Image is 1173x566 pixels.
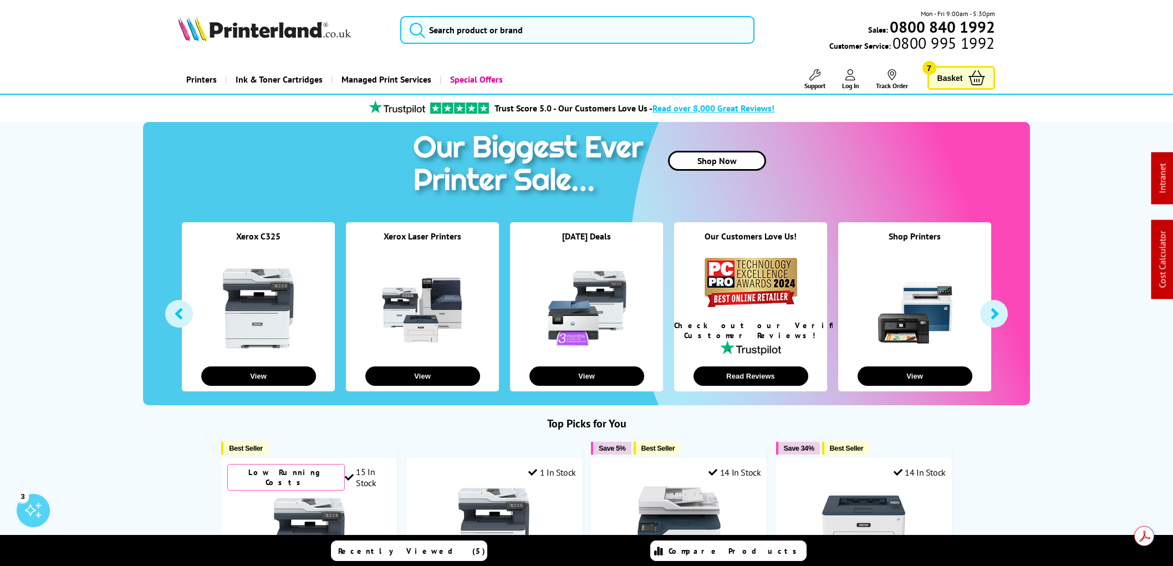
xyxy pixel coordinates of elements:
span: Read over 8,000 Great Reviews! [652,103,774,114]
div: 3 [17,490,29,502]
span: Mon - Fri 9:00am - 5:30pm [921,8,995,19]
div: Low Running Costs [227,464,345,491]
div: Shop Printers [838,231,991,256]
div: 15 In Stock [345,466,391,488]
img: Printerland Logo [178,17,351,41]
span: 7 [922,61,936,75]
span: Best Seller [641,444,675,452]
span: Basket [937,70,963,85]
span: Best Seller [830,444,864,452]
a: Cost Calculator [1157,231,1168,288]
button: View [529,366,644,386]
a: 0800 840 1992 [888,22,995,32]
img: trustpilot rating [430,103,489,114]
span: Log In [842,81,859,90]
div: 14 In Stock [708,467,761,478]
a: Ink & Toner Cartridges [225,65,331,94]
img: trustpilot rating [364,100,430,114]
a: Compare Products [650,540,807,561]
button: View [365,366,480,386]
a: Intranet [1157,164,1168,193]
a: Log In [842,69,859,90]
span: Customer Service: [829,38,994,51]
a: Support [804,69,825,90]
b: 0800 840 1992 [890,17,995,37]
a: Managed Print Services [331,65,440,94]
button: Read Reviews [693,366,808,386]
a: Basket 7 [927,66,995,90]
button: View [201,366,316,386]
button: View [858,366,972,386]
a: Xerox C325 [236,231,280,242]
div: 1 In Stock [528,467,576,478]
a: Printers [178,65,225,94]
a: Xerox Laser Printers [384,231,461,242]
span: 0800 995 1992 [891,38,994,48]
button: Best Seller [221,442,268,455]
span: Save 5% [599,444,625,452]
div: Check out our Verified Customer Reviews! [674,320,827,340]
button: Best Seller [634,442,681,455]
a: Special Offers [440,65,511,94]
div: 14 In Stock [894,467,946,478]
span: Sales: [868,24,888,35]
span: Ink & Toner Cartridges [236,65,323,94]
a: Trust Score 5.0 - Our Customers Love Us -Read over 8,000 Great Reviews! [494,103,774,114]
a: Printerland Logo [178,17,386,43]
a: Track Order [876,69,908,90]
span: Support [804,81,825,90]
a: Recently Viewed (5) [331,540,487,561]
button: Save 34% [776,442,820,455]
a: Shop Now [668,151,766,171]
button: Save 5% [591,442,631,455]
div: Our Customers Love Us! [674,231,827,256]
span: Compare Products [669,546,803,556]
button: Best Seller [822,442,869,455]
input: Search product or brand [400,16,754,44]
span: Best Seller [229,444,263,452]
div: [DATE] Deals [510,231,663,256]
span: Save 34% [784,444,814,452]
img: printer sale [407,122,655,209]
span: Recently Viewed (5) [338,546,486,556]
